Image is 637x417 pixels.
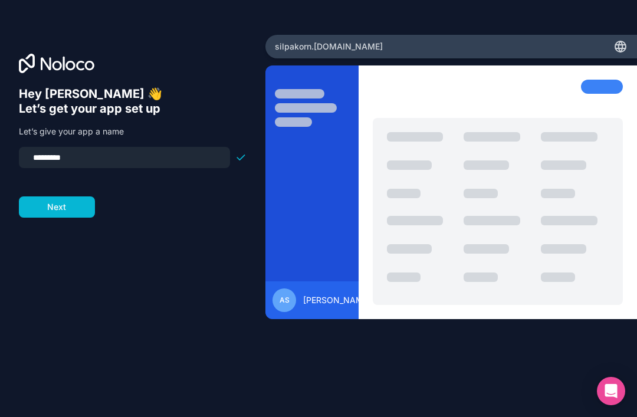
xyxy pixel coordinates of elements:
[303,294,371,306] span: [PERSON_NAME]
[597,377,625,405] div: Open Intercom Messenger
[19,126,247,137] p: Let’s give your app a name
[19,101,247,116] h6: Let’s get your app set up
[280,295,290,305] span: AS
[19,87,247,101] h6: Hey [PERSON_NAME] 👋
[275,41,383,52] span: silpakorn .[DOMAIN_NAME]
[19,196,95,218] button: Next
